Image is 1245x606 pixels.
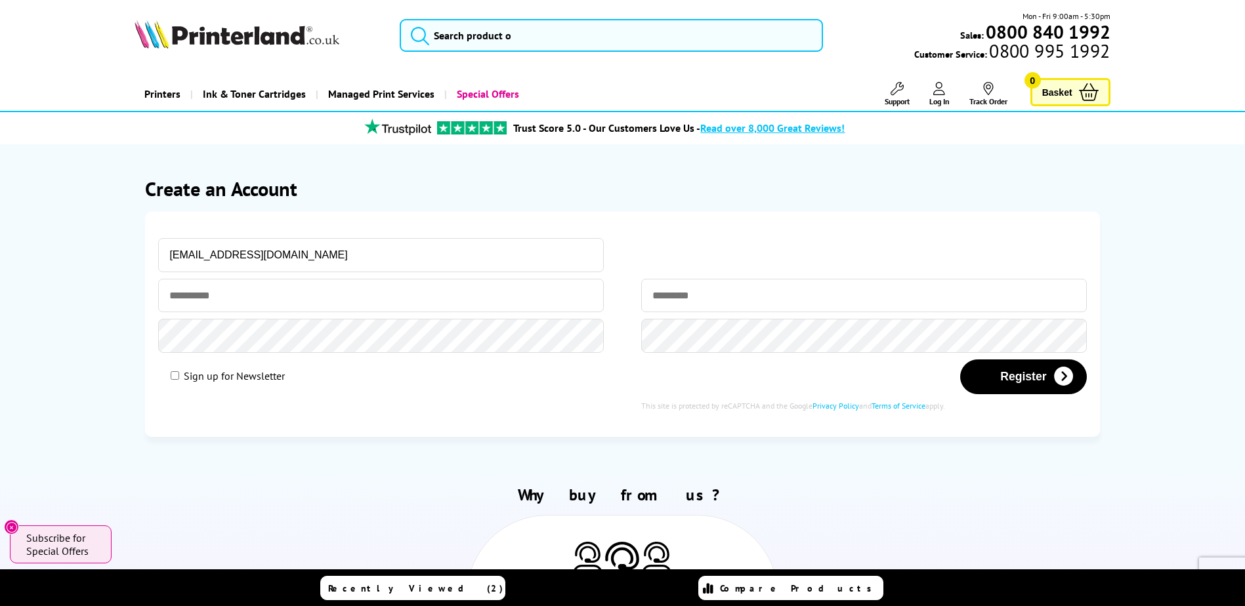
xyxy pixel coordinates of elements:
[885,96,910,106] span: Support
[987,45,1110,57] span: 0800 995 1992
[1023,10,1110,22] span: Mon - Fri 9:00am - 5:30pm
[358,119,437,135] img: trustpilot rating
[872,401,925,411] a: Terms of Service
[320,576,505,600] a: Recently Viewed (2)
[960,359,1086,394] button: Register
[1030,78,1110,106] a: Basket 0
[437,121,507,134] img: trustpilot rating
[929,96,950,106] span: Log In
[328,582,503,594] span: Recently Viewed (2)
[444,77,529,111] a: Special Offers
[720,582,879,594] span: Compare Products
[641,401,1087,411] div: This site is protected by reCAPTCHA and the Google and apply.
[135,20,339,49] img: Printerland Logo
[573,542,602,575] img: Printer Experts
[885,82,910,106] a: Support
[698,576,883,600] a: Compare Products
[316,77,444,111] a: Managed Print Services
[602,542,642,587] img: Printer Experts
[812,401,859,411] a: Privacy Policy
[1024,72,1041,89] span: 0
[700,121,845,134] span: Read over 8,000 Great Reviews!
[914,45,1110,60] span: Customer Service:
[135,485,1110,505] h2: Why buy from us?
[929,82,950,106] a: Log In
[4,519,19,535] button: Close
[400,19,823,52] input: Search product o
[984,26,1110,38] a: 0800 840 1992
[158,238,604,272] input: Email
[969,82,1007,106] a: Track Order
[986,20,1110,44] b: 0800 840 1992
[190,77,316,111] a: Ink & Toner Cartridges
[642,542,671,575] img: Printer Experts
[1042,83,1072,101] span: Basket
[135,77,190,111] a: Printers
[145,176,1099,201] h1: Create an Account
[184,369,285,382] label: Sign up for Newsletter
[135,20,383,51] a: Printerland Logo
[960,29,984,41] span: Sales:
[513,121,845,134] a: Trust Score 5.0 - Our Customers Love Us -Read over 8,000 Great Reviews!
[203,77,306,111] span: Ink & Toner Cartridges
[26,531,98,557] span: Subscribe for Special Offers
